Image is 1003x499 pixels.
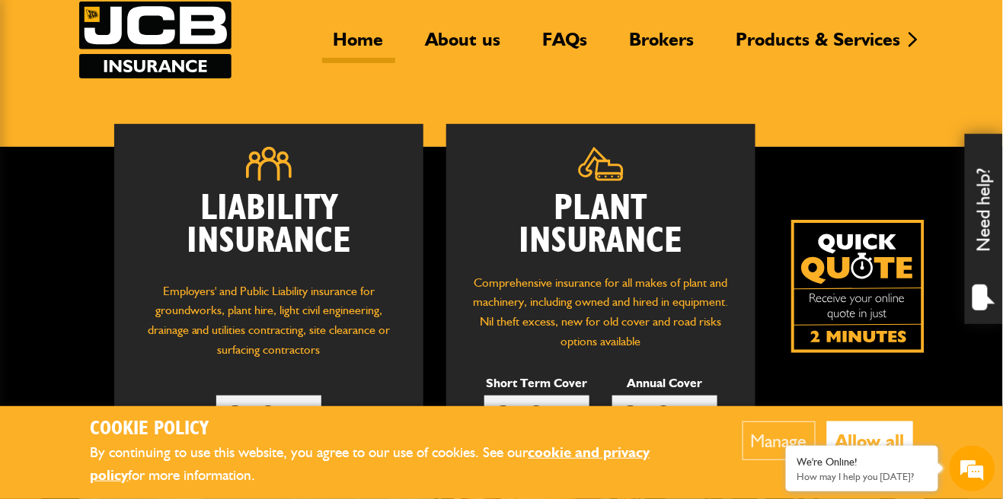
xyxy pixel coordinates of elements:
[91,418,696,441] h2: Cookie Policy
[216,396,321,427] a: Get Quote
[725,28,912,63] a: Products & Services
[532,28,599,63] a: FAQs
[469,192,733,258] h2: Plant Insurance
[79,2,232,78] img: JCB Insurance Services logo
[26,84,64,106] img: d_20077148190_company_1631870298795_20077148190
[484,396,589,427] a: Get Quote
[20,230,278,264] input: Enter your phone number
[484,373,589,393] p: Short Term Cover
[797,471,927,482] p: How may I help you today?
[791,220,925,353] img: Quick Quote
[91,443,650,485] a: cookie and privacy policy
[250,8,286,44] div: Minimize live chat window
[137,281,401,367] p: Employers' and Public Liability insurance for groundworks, plant hire, light civil engineering, d...
[20,141,278,174] input: Enter your last name
[797,456,927,469] div: We're Online!
[79,2,232,78] a: JCB Insurance Services
[79,85,256,105] div: Chat with us now
[20,275,278,438] textarea: Type your message and hit 'Enter'
[965,134,1003,324] div: Need help?
[827,421,913,460] button: Allow all
[618,28,706,63] a: Brokers
[207,389,276,409] em: Start Chat
[137,192,401,266] h2: Liability Insurance
[322,28,395,63] a: Home
[743,421,816,460] button: Manage
[414,28,513,63] a: About us
[612,396,717,427] a: Get Quote
[612,373,717,393] p: Annual Cover
[791,220,925,353] a: Get your insurance quote isn just 2-minutes
[20,186,278,219] input: Enter your email address
[469,273,733,351] p: Comprehensive insurance for all makes of plant and machinery, including owned and hired in equipm...
[91,441,696,488] p: By continuing to use this website, you agree to our use of cookies. See our for more information.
